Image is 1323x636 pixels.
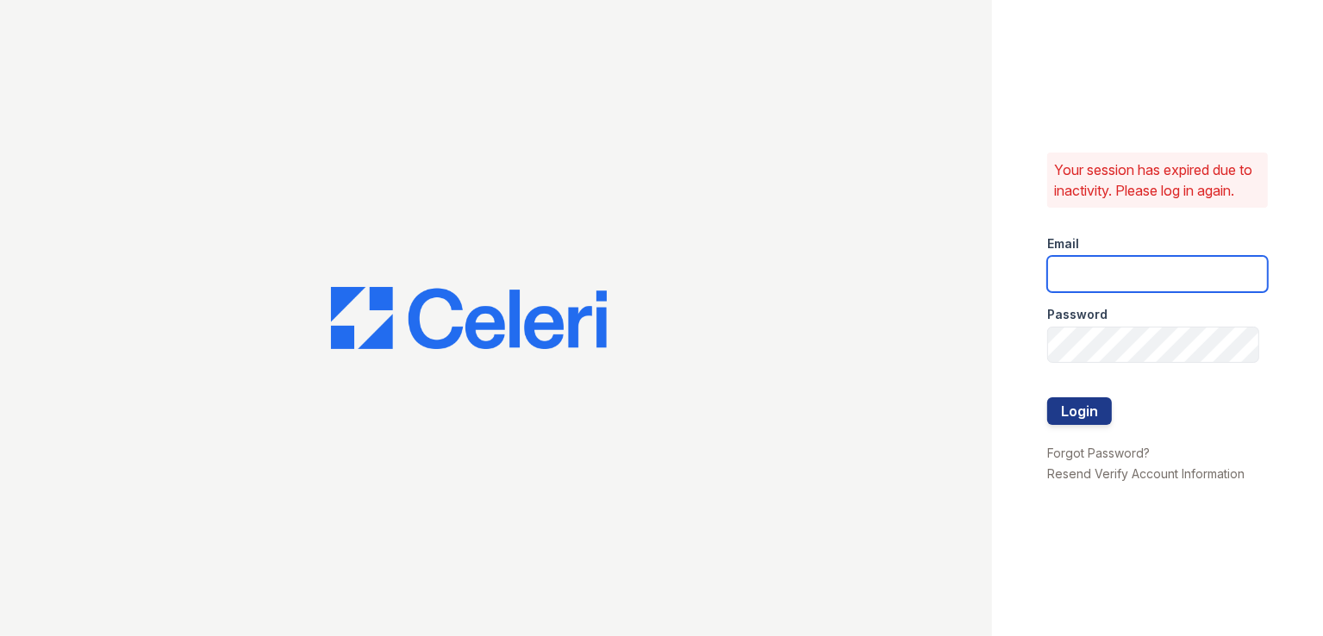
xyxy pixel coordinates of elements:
label: Email [1047,235,1079,253]
a: Forgot Password? [1047,446,1150,460]
a: Resend Verify Account Information [1047,466,1245,481]
img: CE_Logo_Blue-a8612792a0a2168367f1c8372b55b34899dd931a85d93a1a3d3e32e68fde9ad4.png [331,287,607,349]
p: Your session has expired due to inactivity. Please log in again. [1054,159,1261,201]
label: Password [1047,306,1108,323]
button: Login [1047,397,1112,425]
